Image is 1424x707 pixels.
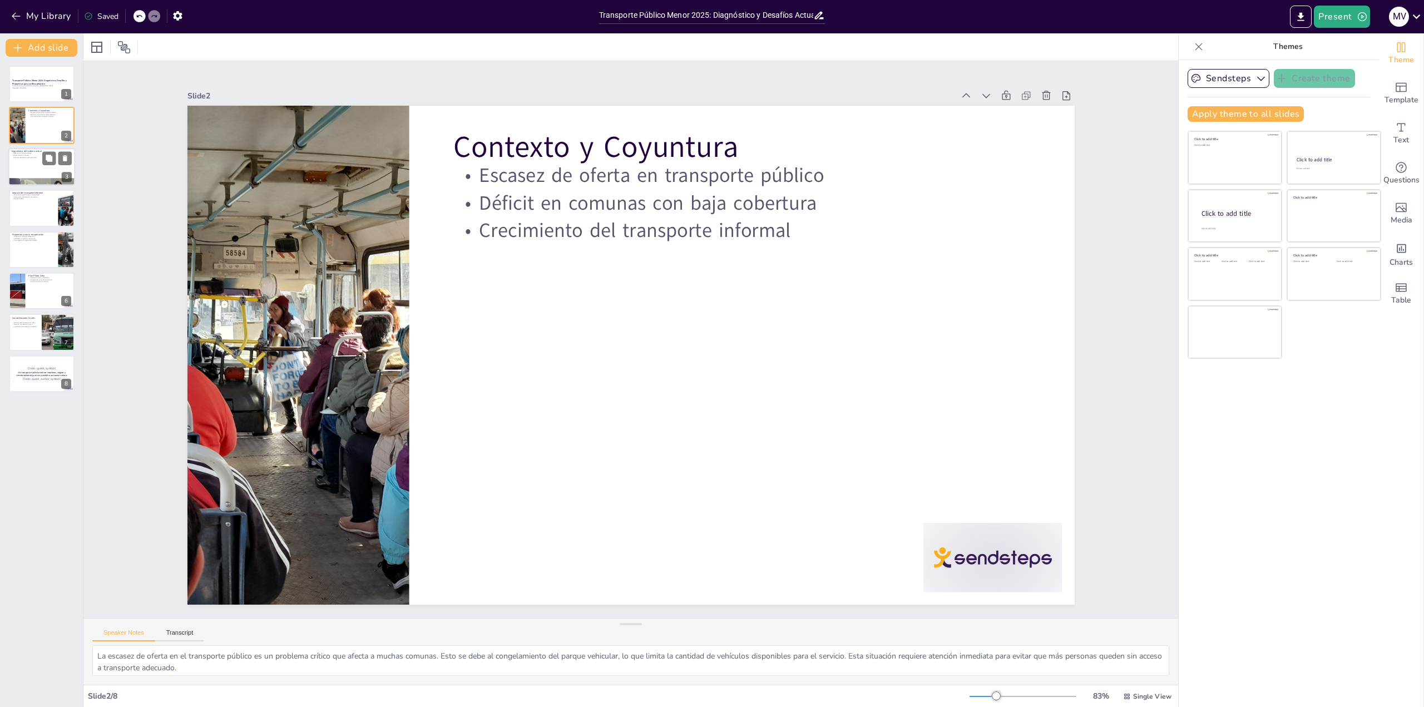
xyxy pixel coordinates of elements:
div: Slide 2 / 8 [88,691,970,701]
button: Export to PowerPoint [1290,6,1312,28]
span: Text [1393,134,1409,146]
button: Add slide [6,39,77,57]
div: Click to add text [1222,260,1247,263]
p: Diagnóstico del sistema actual [12,150,72,153]
p: Crecimiento del transporte informal [646,127,906,665]
p: Participación vinculante del COSOC [12,239,55,241]
span: Single View [1133,692,1171,701]
button: Duplicate Slide [42,151,56,165]
div: 6 [9,273,75,309]
button: Delete Slide [58,151,72,165]
div: Add images, graphics, shapes or video [1379,194,1423,234]
div: Add text boxes [1379,113,1423,154]
div: Click to add text [1194,260,1219,263]
div: Layout [88,38,106,56]
button: My Library [8,7,76,25]
div: 8 [9,355,75,392]
textarea: La escasez de oferta en el transporte público es un problema crítico que afecta a muchas comunas.... [92,645,1169,676]
button: Sendsteps [1188,69,1269,88]
p: Oportunidad estratégica en 2025 [12,322,38,324]
p: Consideraciones finales [12,317,38,320]
p: Modernización limitada [12,154,72,156]
p: Escasez de oferta en transporte público [696,105,956,643]
div: 6 [61,296,71,306]
div: Click to add title [1194,253,1274,258]
p: Consolidar participación ciudadana [12,326,38,328]
button: Present [1314,6,1369,28]
input: Insert title [599,7,814,23]
p: Flexibilizar requisitos normativos [12,238,55,240]
div: Add charts and graphs [1379,234,1423,274]
p: Modernizar flota y operación [28,276,71,279]
p: Generated with [URL] [12,87,71,89]
span: Charts [1390,256,1413,269]
div: 1 [9,66,75,102]
div: 5 [61,255,71,265]
p: Revisión normativa en curso [12,324,38,326]
div: Click to add text [1296,167,1370,170]
p: Contexto y Coyuntura [715,91,987,634]
strong: Transporte Público Menor 2025: Diagnóstico, Desafíos y Propuestas para su Recuperación [12,79,67,85]
div: 7 [61,338,71,348]
div: M V [1389,7,1409,27]
p: Plan Piloto Lebu [28,274,71,278]
div: Click to add title [1293,195,1373,199]
div: 83 % [1087,691,1114,701]
span: Table [1391,294,1411,306]
p: [Todo: quote_author_symbol] [12,376,71,380]
div: Add ready made slides [1379,73,1423,113]
button: Speaker Notes [92,629,155,641]
div: Saved [84,11,118,22]
div: Click to add title [1194,137,1274,141]
p: Contexto y Coyuntura [28,108,71,112]
div: Click to add text [1293,260,1328,263]
p: [Todo: quote_symbol] [12,366,71,370]
p: Escasez de oferta en transporte público [28,111,71,113]
p: Propuestas para la recuperación [12,233,55,236]
button: Transcript [155,629,205,641]
span: Media [1391,214,1412,226]
div: 4 [61,214,71,224]
strong: Un transporte público menor moderno, seguro y territorialmente justo es posible si actuamos ahora. [16,370,67,377]
p: Impacto del transporte informal [12,191,55,195]
p: Themes [1208,33,1368,60]
button: Create theme [1274,69,1355,88]
div: Change the overall theme [1379,33,1423,73]
div: 3 [62,172,72,182]
div: 1 [61,89,71,99]
p: Rol del COSOC [12,198,55,200]
button: Apply theme to all slides [1188,106,1304,122]
div: Get real-time input from your audience [1379,154,1423,194]
div: 8 [61,379,71,389]
p: Falta de respuesta a alta demanda [12,156,72,159]
div: Click to add text [1249,260,1274,263]
p: Crecimiento del transporte informal [28,115,71,117]
div: Click to add text [1194,144,1274,147]
p: - [12,380,71,382]
span: Questions [1383,174,1420,186]
div: Click to add body [1201,228,1272,230]
span: Position [117,41,131,54]
p: Taxis Colectivos y Movilidad Territorial en [GEOGRAPHIC_DATA] [12,85,71,87]
span: Template [1385,94,1418,106]
p: Normativa rígida favorece informalidad [12,194,55,196]
div: 7 [9,314,75,350]
p: Vulneración de derechos de usuarios [12,196,55,198]
div: 5 [9,231,75,268]
div: 2 [9,107,75,144]
p: Restricción de inscripciones [12,152,72,155]
div: Click to add title [1201,209,1273,219]
div: Add a table [1379,274,1423,314]
div: 4 [9,190,75,226]
p: Inclusión social y territorial [28,281,71,283]
div: Click to add title [1297,156,1371,163]
div: 2 [61,131,71,141]
p: Déficit en comunas con baja cobertura [28,113,71,115]
div: 3 [8,148,75,186]
div: Click to add title [1293,253,1373,258]
button: M V [1389,6,1409,28]
p: Diagnóstico regional obligatorio [12,235,55,238]
div: Click to add text [1337,260,1372,263]
span: Theme [1388,54,1414,66]
p: Déficit en comunas con baja cobertura [671,116,931,654]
